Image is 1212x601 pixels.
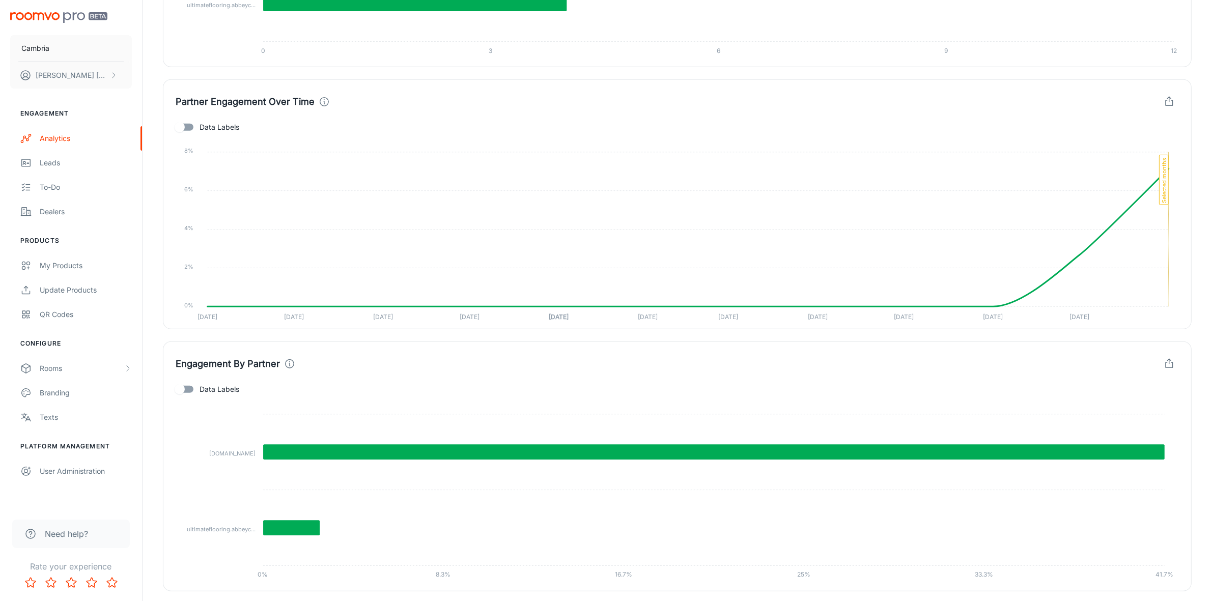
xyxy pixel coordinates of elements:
[808,313,828,321] tspan: [DATE]
[40,206,132,217] div: Dealers
[258,571,268,579] tspan: 0%
[261,47,265,54] tspan: 0
[10,12,107,23] img: Roomvo PRO Beta
[894,313,914,321] tspan: [DATE]
[615,571,632,579] tspan: 16.7%
[176,95,315,109] h4: Partner Engagement Over Time
[45,528,88,540] span: Need help?
[40,182,132,193] div: To-do
[81,573,102,593] button: Rate 4 star
[40,412,132,423] div: Texts
[61,573,81,593] button: Rate 3 star
[41,573,61,593] button: Rate 2 star
[184,302,193,309] tspan: 0%
[200,122,239,133] span: Data Labels
[184,224,193,232] tspan: 4%
[1155,571,1173,579] tspan: 41.7%
[797,571,810,579] tspan: 25%
[489,47,492,54] tspan: 3
[40,466,132,477] div: User Administration
[944,47,948,54] tspan: 9
[975,571,994,579] tspan: 33.3%
[10,35,132,62] button: Cambria
[40,284,132,296] div: Update Products
[200,384,239,395] span: Data Labels
[36,70,107,81] p: [PERSON_NAME] [PERSON_NAME]
[983,313,1003,321] tspan: [DATE]
[460,313,480,321] tspan: [DATE]
[20,573,41,593] button: Rate 1 star
[209,450,256,457] tspan: [DOMAIN_NAME]
[284,313,304,321] tspan: [DATE]
[40,309,132,320] div: QR Codes
[21,43,49,54] p: Cambria
[184,263,193,270] tspan: 2%
[1069,313,1089,321] tspan: [DATE]
[8,560,134,573] p: Rate your experience
[184,147,193,154] tspan: 8%
[373,313,393,321] tspan: [DATE]
[40,260,132,271] div: My Products
[40,133,132,144] div: Analytics
[198,313,217,321] tspan: [DATE]
[40,387,132,398] div: Branding
[549,313,569,321] tspan: [DATE]
[1171,47,1177,54] tspan: 12
[40,363,124,374] div: Rooms
[176,357,280,371] h4: Engagement By Partner
[102,573,122,593] button: Rate 5 star
[187,2,256,9] tspan: ultimateflooring.abbeyc...
[718,313,738,321] tspan: [DATE]
[10,62,132,89] button: [PERSON_NAME] [PERSON_NAME]
[40,157,132,168] div: Leads
[638,313,658,321] tspan: [DATE]
[717,47,720,54] tspan: 6
[187,526,256,533] tspan: ultimateflooring.abbeyc...
[436,571,450,579] tspan: 8.3%
[184,186,193,193] tspan: 6%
